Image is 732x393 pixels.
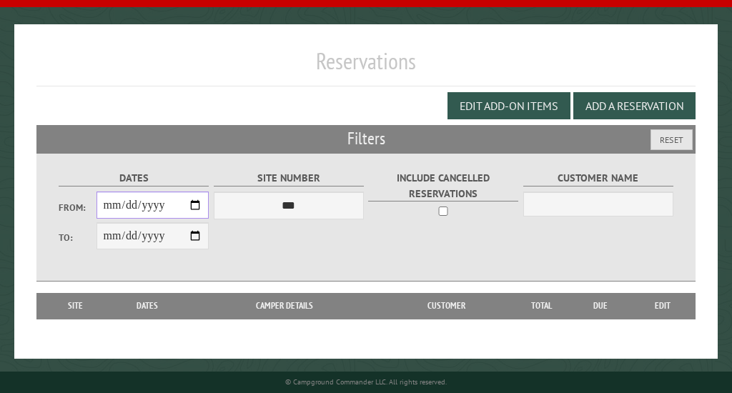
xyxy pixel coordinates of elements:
th: Dates [107,293,189,319]
label: Customer Name [523,170,673,186]
th: Customer [380,293,513,319]
button: Edit Add-on Items [447,92,570,119]
label: To: [59,231,97,244]
button: Reset [651,129,693,150]
h2: Filters [36,125,696,152]
label: Site Number [214,170,364,186]
button: Add a Reservation [573,92,696,119]
small: © Campground Commander LLC. All rights reserved. [285,377,447,387]
th: Due [570,293,631,319]
th: Camper Details [189,293,380,319]
th: Site [44,293,107,319]
label: Include Cancelled Reservations [368,170,518,202]
th: Total [513,293,570,319]
h1: Reservations [36,47,696,86]
label: Dates [59,170,209,186]
label: From: [59,201,97,214]
th: Edit [630,293,696,319]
